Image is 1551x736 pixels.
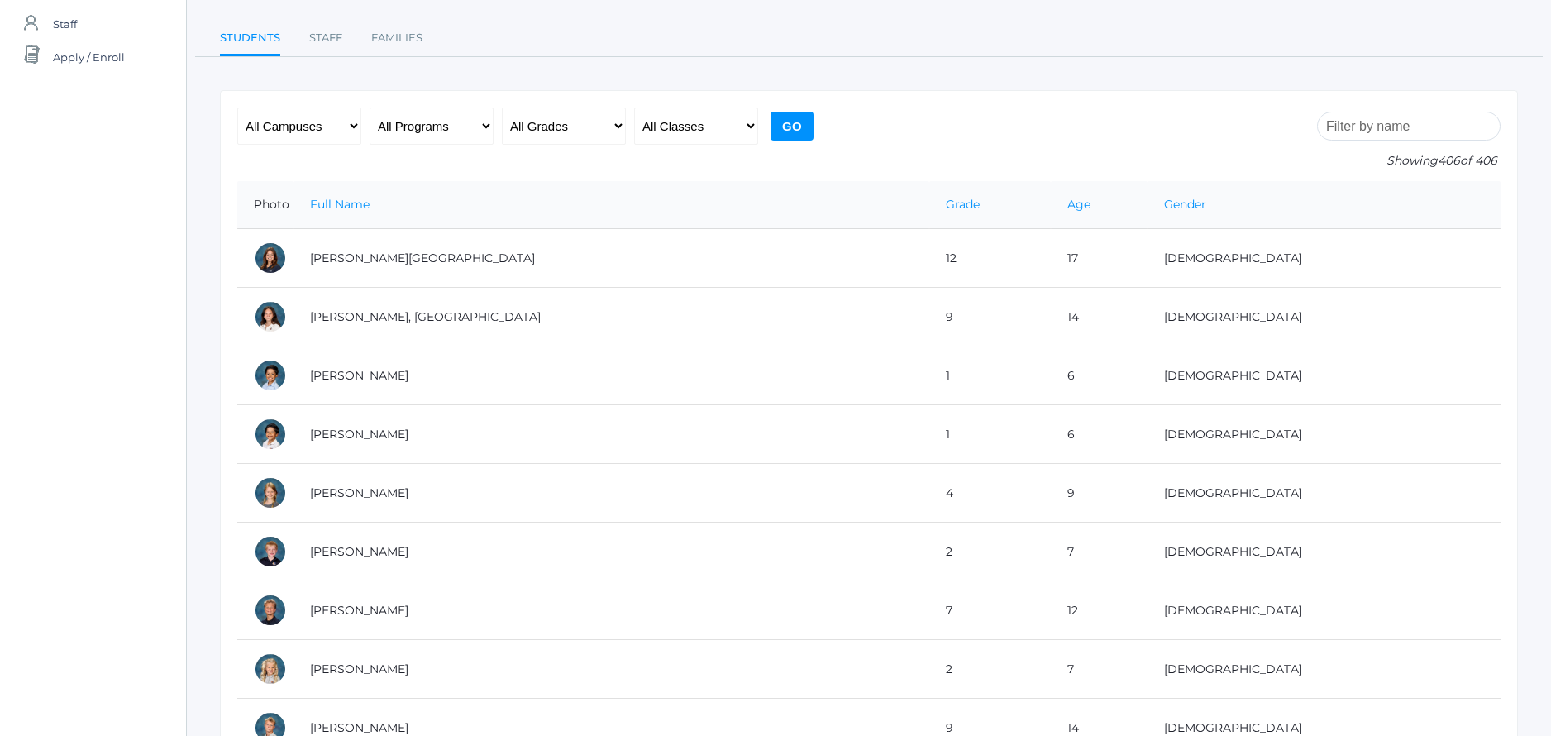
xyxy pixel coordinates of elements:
div: Elle Albanese [254,652,287,686]
td: [PERSON_NAME] [293,581,929,640]
td: 1 [929,405,1051,464]
td: [DEMOGRAPHIC_DATA] [1148,464,1501,523]
a: Families [371,22,422,55]
td: 1 [929,346,1051,405]
td: 6 [1051,405,1148,464]
div: Dominic Abrea [254,359,287,392]
div: Jack Adams [254,535,287,568]
a: Age [1067,197,1090,212]
div: Charlotte Abdulla [254,241,287,275]
td: [DEMOGRAPHIC_DATA] [1148,229,1501,288]
td: [PERSON_NAME][GEOGRAPHIC_DATA] [293,229,929,288]
a: Grade [946,197,980,212]
td: 2 [929,640,1051,699]
td: [DEMOGRAPHIC_DATA] [1148,405,1501,464]
span: Apply / Enroll [53,41,125,74]
td: [PERSON_NAME] [293,405,929,464]
td: [DEMOGRAPHIC_DATA] [1148,640,1501,699]
td: 7 [1051,523,1148,581]
td: 12 [1051,581,1148,640]
input: Filter by name [1317,112,1501,141]
div: Grayson Abrea [254,418,287,451]
td: [DEMOGRAPHIC_DATA] [1148,288,1501,346]
td: [PERSON_NAME] [293,523,929,581]
td: 7 [1051,640,1148,699]
a: Staff [309,22,342,55]
td: 2 [929,523,1051,581]
td: [PERSON_NAME] [293,640,929,699]
a: Students [220,22,280,57]
td: 14 [1051,288,1148,346]
td: [PERSON_NAME] [293,464,929,523]
a: Gender [1164,197,1206,212]
td: [DEMOGRAPHIC_DATA] [1148,346,1501,405]
td: [DEMOGRAPHIC_DATA] [1148,581,1501,640]
p: Showing of 406 [1317,152,1501,170]
td: 7 [929,581,1051,640]
th: Photo [237,181,293,229]
td: [DEMOGRAPHIC_DATA] [1148,523,1501,581]
td: 9 [929,288,1051,346]
input: Go [771,112,814,141]
span: Staff [53,7,77,41]
td: [PERSON_NAME] [293,346,929,405]
div: Amelia Adams [254,476,287,509]
a: Full Name [310,197,370,212]
div: Cole Albanese [254,594,287,627]
td: 12 [929,229,1051,288]
td: 4 [929,464,1051,523]
div: Phoenix Abdulla [254,300,287,333]
td: 6 [1051,346,1148,405]
td: 17 [1051,229,1148,288]
span: 406 [1438,153,1460,168]
td: [PERSON_NAME], [GEOGRAPHIC_DATA] [293,288,929,346]
td: 9 [1051,464,1148,523]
